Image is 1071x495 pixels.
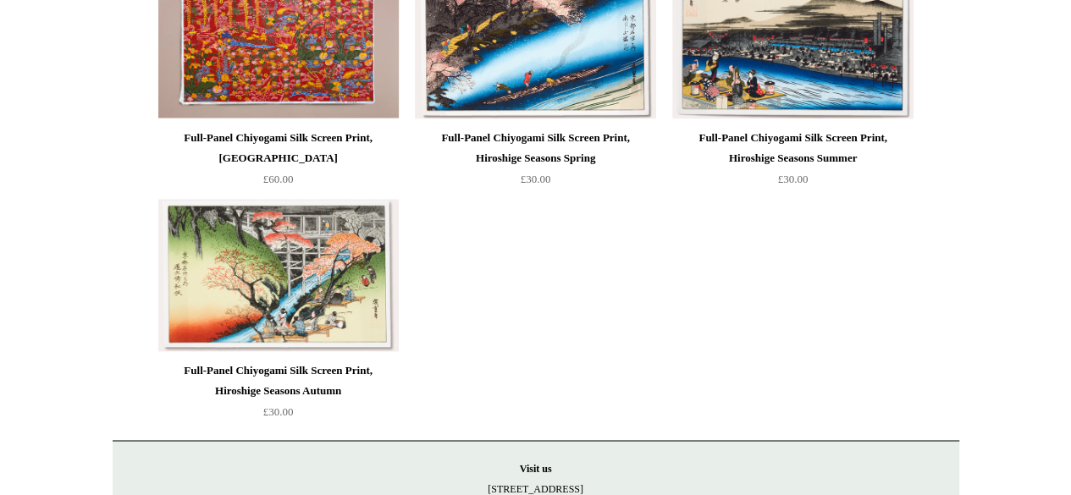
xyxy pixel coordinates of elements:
div: Full-Panel Chiyogami Silk Screen Print, [GEOGRAPHIC_DATA] [163,128,395,168]
a: Full-Panel Chiyogami Silk Screen Print, Hiroshige Seasons Autumn £30.00 [158,360,399,430]
span: £30.00 [778,173,809,185]
div: Full-Panel Chiyogami Silk Screen Print, Hiroshige Seasons Autumn [163,360,395,401]
a: Full-Panel Chiyogami Silk Screen Print, Hiroshige Seasons Summer £30.00 [672,128,913,197]
a: Full-Panel Chiyogami Silk Screen Print, [GEOGRAPHIC_DATA] £60.00 [158,128,399,197]
span: £30.00 [263,405,294,418]
div: Full-Panel Chiyogami Silk Screen Print, Hiroshige Seasons Summer [676,128,908,168]
img: Full-Panel Chiyogami Silk Screen Print, Hiroshige Seasons Autumn [158,199,399,351]
a: Full-Panel Chiyogami Silk Screen Print, Hiroshige Seasons Autumn Full-Panel Chiyogami Silk Screen... [158,199,399,351]
strong: Visit us [520,462,552,474]
span: £30.00 [521,173,551,185]
span: £60.00 [263,173,294,185]
a: Full-Panel Chiyogami Silk Screen Print, Hiroshige Seasons Spring £30.00 [415,128,655,197]
div: Full-Panel Chiyogami Silk Screen Print, Hiroshige Seasons Spring [419,128,651,168]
